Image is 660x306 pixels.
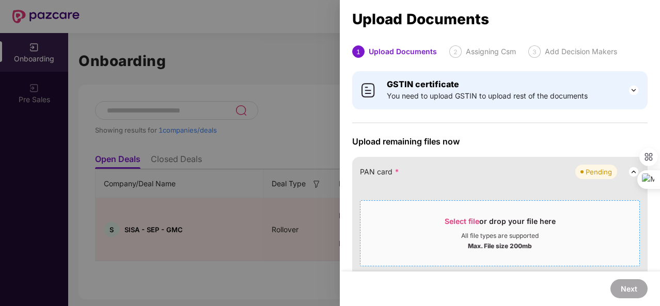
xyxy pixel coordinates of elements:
[586,167,612,177] div: Pending
[453,48,458,56] span: 2
[445,217,479,226] span: Select file
[352,136,648,147] span: Upload remaining files now
[369,45,437,58] div: Upload Documents
[461,232,539,240] div: All file types are supported
[532,48,537,56] span: 3
[360,82,376,99] img: svg+xml;base64,PHN2ZyB4bWxucz0iaHR0cDovL3d3dy53My5vcmcvMjAwMC9zdmciIHdpZHRoPSI0MCIgaGVpZ2h0PSI0MC...
[360,166,399,178] span: PAN card
[627,84,640,96] img: svg+xml;base64,PHN2ZyB3aWR0aD0iMjQiIGhlaWdodD0iMjQiIHZpZXdCb3g9IjAgMCAyNCAyNCIgZmlsbD0ibm9uZSIgeG...
[387,79,459,89] b: GSTIN certificate
[610,279,648,298] button: Next
[356,48,360,56] span: 1
[360,208,639,258] span: Select fileor drop your file hereAll file types are supportedMax. File size 200mb
[466,45,516,58] div: Assigning Csm
[352,13,648,25] div: Upload Documents
[387,90,588,102] span: You need to upload GSTIN to upload rest of the documents
[627,166,640,178] img: svg+xml;base64,PHN2ZyB3aWR0aD0iMjQiIGhlaWdodD0iMjQiIHZpZXdCb3g9IjAgMCAyNCAyNCIgZmlsbD0ibm9uZSIgeG...
[468,240,532,250] div: Max. File size 200mb
[445,216,556,232] div: or drop your file here
[545,45,617,58] div: Add Decision Makers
